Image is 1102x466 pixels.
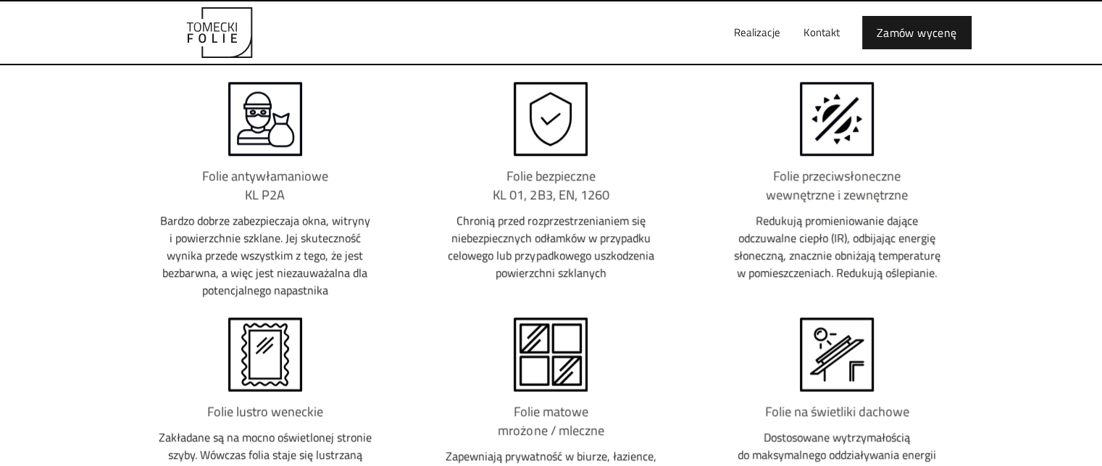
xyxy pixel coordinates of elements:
[729,167,946,204] h6: Folie przeciwsłoneczne wewnętrzne i zewnętrzne
[729,212,946,281] p: Redukują promieniowanie dające odczuwalne ciepło (IR), odbijając energię słoneczną, znacznie obni...
[729,402,946,421] h6: Folie na świetliki dachowe
[157,167,374,204] h6: Folie antywłamaniowe KL P2A
[157,212,374,299] p: Bardzo dobrze zabezpieczaja okna, witryny i powierzchnie szklane. Jej skuteczność wynika przede w...
[862,16,972,49] a: Zamów wycenę
[443,212,659,281] p: Chronią przed rozprzestrzenianiem się niebezpiecznych odłamków w przypadku celowego lub przypadko...
[443,167,659,204] h6: Folie bezpieczne KL 01, 2B3, EN, 1260
[443,402,659,440] h6: Folie matowe mrożone / mleczne
[722,9,792,56] a: Realizacje
[157,402,374,421] h6: Folie lustro weneckie
[792,9,851,56] a: Kontakt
